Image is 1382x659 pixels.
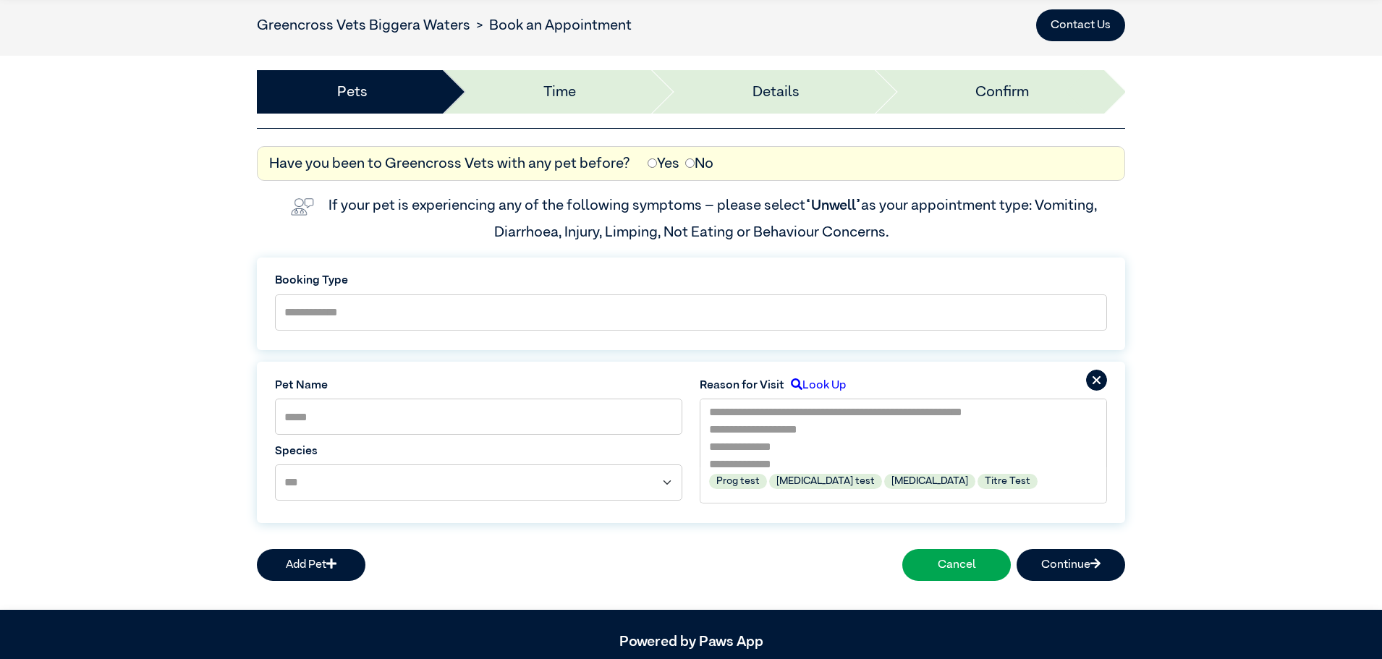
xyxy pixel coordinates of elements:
[257,14,632,36] nav: breadcrumb
[285,192,320,221] img: vet
[884,474,975,489] label: [MEDICAL_DATA]
[709,474,767,489] label: Prog test
[769,474,882,489] label: [MEDICAL_DATA] test
[337,81,368,103] a: Pets
[1036,9,1125,41] button: Contact Us
[1017,549,1125,581] button: Continue
[257,549,365,581] button: Add Pet
[470,14,632,36] li: Book an Appointment
[685,158,695,168] input: No
[269,153,630,174] label: Have you been to Greencross Vets with any pet before?
[805,198,861,213] span: “Unwell”
[257,18,470,33] a: Greencross Vets Biggera Waters
[275,443,682,460] label: Species
[902,549,1011,581] button: Cancel
[328,198,1100,239] label: If your pet is experiencing any of the following symptoms – please select as your appointment typ...
[648,158,657,168] input: Yes
[978,474,1038,489] label: Titre Test
[275,272,1107,289] label: Booking Type
[685,153,713,174] label: No
[700,377,784,394] label: Reason for Visit
[275,377,682,394] label: Pet Name
[257,633,1125,650] h5: Powered by Paws App
[648,153,679,174] label: Yes
[784,377,846,394] label: Look Up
